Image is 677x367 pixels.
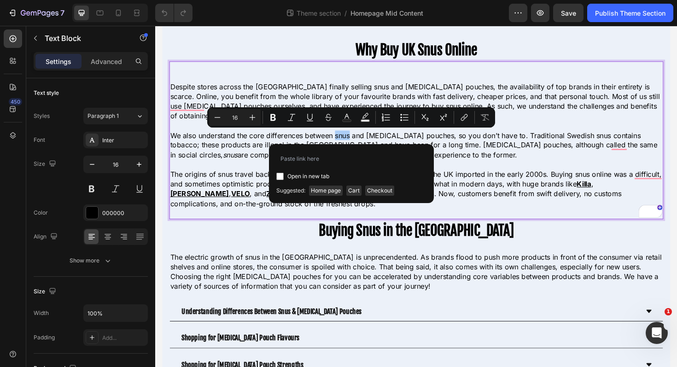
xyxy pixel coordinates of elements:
p: The origins of snus travel back a long way, with Swedish heritage that much of the UK imported in... [16,152,537,193]
h2: Why Buy UK Snus Online [15,14,538,38]
button: Show more [34,252,148,269]
i: snus [71,132,87,141]
div: 000000 [102,209,146,217]
a: Zyn [117,173,132,182]
p: Shopping for [MEDICAL_DATA] Pouch Strengths [28,354,157,364]
div: Add... [102,334,146,342]
p: 7 [60,7,64,18]
button: Save [553,4,584,22]
a: [PERSON_NAME] [16,173,78,182]
p: The electric growth of snus in the [GEOGRAPHIC_DATA] is unprecendented. As brands flood to push m... [16,240,537,281]
div: Size [34,158,58,170]
button: Publish Theme Section [587,4,673,22]
span: / [344,8,347,18]
div: Width [34,309,49,317]
span: Cart [346,186,362,196]
button: Paragraph 1 [83,108,148,124]
a: VELO [80,173,100,182]
iframe: Intercom live chat [646,322,668,344]
p: Advanced [91,57,122,66]
span: Theme section [295,8,343,18]
h2: Buying Snus in the [GEOGRAPHIC_DATA] [15,205,538,229]
p: We also understand the core differences between snus and [MEDICAL_DATA] pouches, so you don’t hav... [16,111,537,142]
p: Shopping for [MEDICAL_DATA] Pouch Flavours [28,326,152,336]
span: 1 [665,308,672,315]
p: Despite stores across the [GEOGRAPHIC_DATA] finally selling snus and [MEDICAL_DATA] pouches, the ... [16,59,537,101]
div: Font [34,136,45,144]
a: [MEDICAL_DATA] pouches [101,91,198,100]
span: Save [561,9,576,17]
div: Rich Text Editor. Editing area: main [15,38,538,205]
p: Settings [46,57,71,66]
div: Show more [70,256,112,265]
div: Inter [102,136,146,145]
div: 450 [9,98,22,105]
div: Text style [34,89,59,97]
span: Suggested: [276,186,305,196]
button: 7 [4,4,69,22]
a: Killa [446,163,461,172]
div: Publish Theme Section [595,8,665,18]
div: Editor contextual toolbar [207,107,495,128]
span: Checkout [365,186,394,196]
span: Home page [309,186,343,196]
div: Align [34,231,59,243]
p: Understanding Differences Between Snus & [MEDICAL_DATA] Pouches [28,297,218,308]
div: Styles [34,112,50,120]
span: Open in new tab [287,171,329,182]
div: Size [34,285,58,298]
div: Undo/Redo [155,4,193,22]
div: Padding [34,333,55,342]
div: Color [34,209,48,217]
span: Homepage Mid Content [350,8,423,18]
input: Auto [84,305,147,321]
input: Paste link here [276,151,426,166]
span: Paragraph 1 [88,112,119,120]
p: Text Block [45,33,123,44]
